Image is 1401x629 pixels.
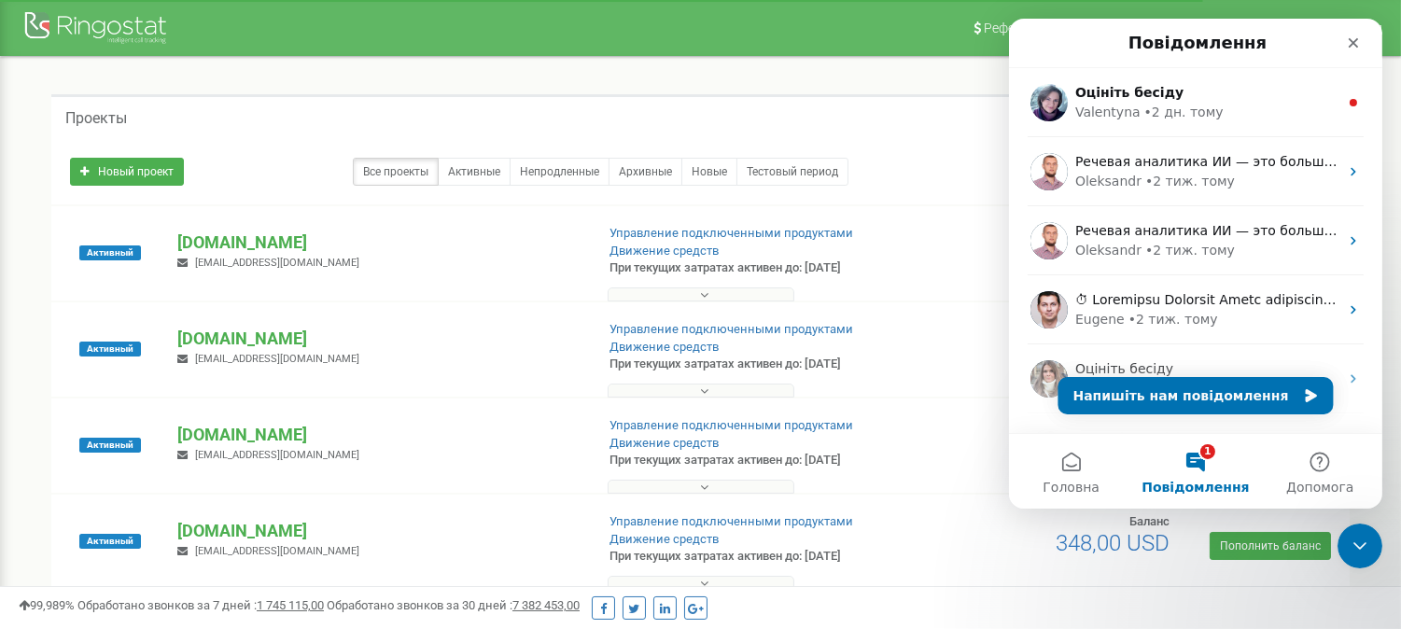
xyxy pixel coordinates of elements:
[984,21,1139,35] span: Реферальная программа
[609,322,853,336] a: Управление подключенными продуктами
[70,158,184,186] a: Новый проект
[609,436,719,450] a: Движение средств
[510,158,609,186] a: Непродленные
[609,532,719,546] a: Движение средств
[327,598,580,612] span: Обработано звонков за 30 дней :
[609,452,904,469] p: При текущих затратах активен до: [DATE]
[1210,532,1331,560] a: Пополнить баланс
[79,342,141,356] span: Активный
[736,158,848,186] a: Тестовый период
[177,519,579,543] p: [DOMAIN_NAME]
[77,598,324,612] span: Обработано звонков за 7 дней :
[609,259,904,277] p: При текущих затратах активен до: [DATE]
[438,158,511,186] a: Активные
[512,598,580,612] u: 7 382 453,00
[681,158,737,186] a: Новые
[1338,524,1382,568] iframe: Intercom live chat
[195,449,359,461] span: [EMAIL_ADDRESS][DOMAIN_NAME]
[609,340,719,354] a: Движение средств
[177,423,579,447] p: [DOMAIN_NAME]
[79,534,141,549] span: Активный
[177,231,579,255] p: [DOMAIN_NAME]
[1009,19,1382,509] iframe: Intercom live chat
[609,514,853,528] a: Управление подключенными продуктами
[195,545,359,557] span: [EMAIL_ADDRESS][DOMAIN_NAME]
[353,158,439,186] a: Все проекты
[19,598,75,612] span: 99,989%
[1129,514,1170,528] span: Баланс
[1056,530,1170,556] span: 348,00 USD
[79,438,141,453] span: Активный
[609,158,682,186] a: Архивные
[609,226,853,240] a: Управление подключенными продуктами
[609,244,719,258] a: Движение средств
[195,353,359,365] span: [EMAIL_ADDRESS][DOMAIN_NAME]
[257,598,324,612] u: 1 745 115,00
[79,245,141,260] span: Активный
[195,257,359,269] span: [EMAIL_ADDRESS][DOMAIN_NAME]
[609,356,904,373] p: При текущих затратах активен до: [DATE]
[609,418,853,432] a: Управление подключенными продуктами
[177,327,579,351] p: [DOMAIN_NAME]
[65,110,127,127] h5: Проекты
[609,548,904,566] p: При текущих затратах активен до: [DATE]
